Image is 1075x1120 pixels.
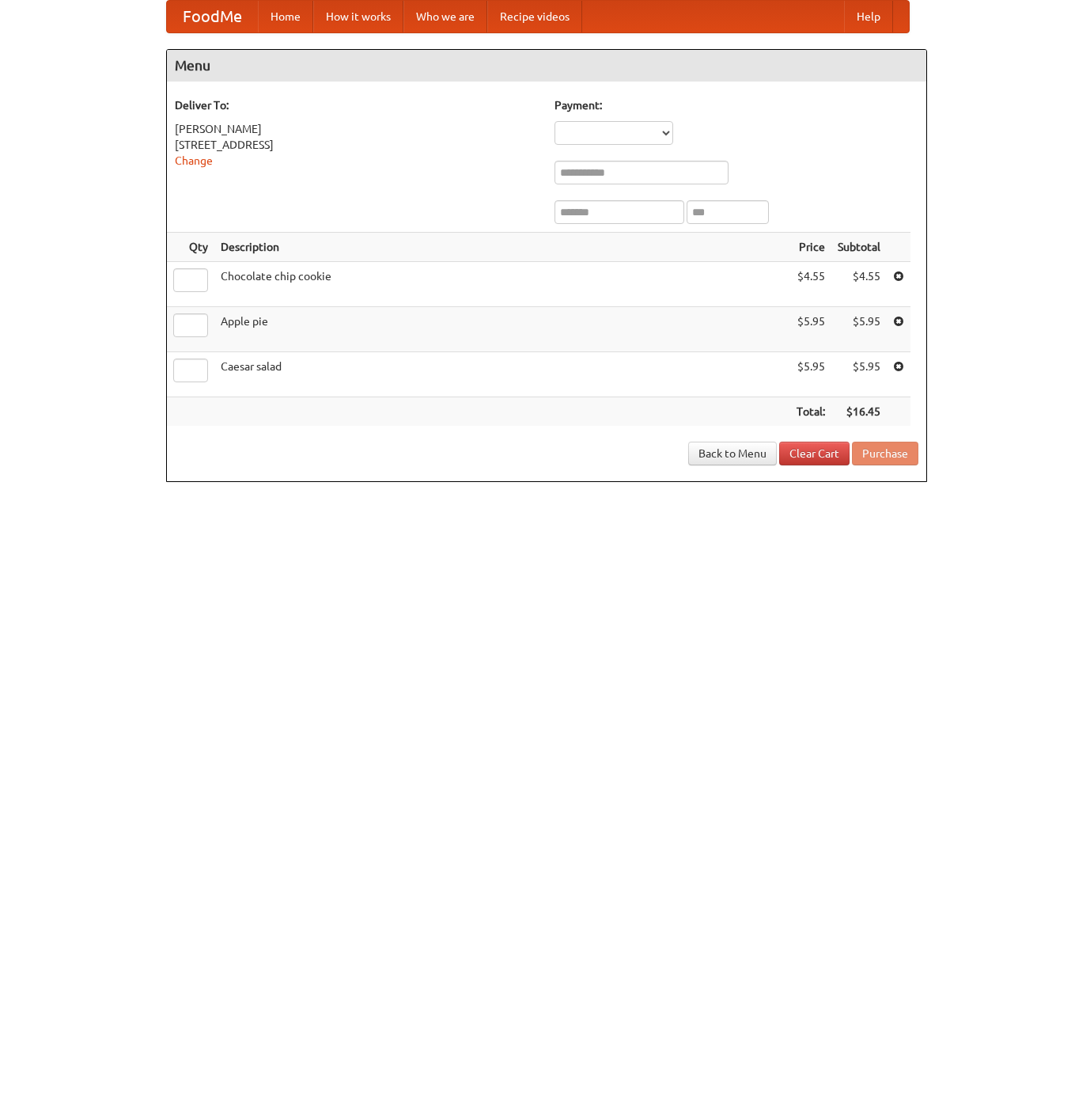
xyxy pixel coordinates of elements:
[852,442,918,465] button: Purchase
[167,233,214,262] th: Qty
[258,1,313,32] a: Home
[831,262,887,307] td: $4.55
[831,307,887,352] td: $5.95
[790,397,831,427] th: Total:
[790,262,831,307] td: $4.55
[214,262,790,307] td: Chocolate chip cookie
[403,1,487,32] a: Who we are
[790,352,831,397] td: $5.95
[175,121,539,137] div: [PERSON_NAME]
[167,1,258,32] a: FoodMe
[214,352,790,397] td: Caesar salad
[779,442,850,465] a: Clear Cart
[214,307,790,352] td: Apple pie
[175,154,213,167] a: Change
[214,233,790,262] th: Description
[790,233,831,262] th: Price
[844,1,893,32] a: Help
[555,97,918,113] h5: Payment:
[167,50,926,82] h4: Menu
[175,97,539,113] h5: Deliver To:
[831,397,887,427] th: $16.45
[175,137,539,153] div: [STREET_ADDRESS]
[790,307,831,352] td: $5.95
[313,1,403,32] a: How it works
[831,352,887,397] td: $5.95
[831,233,887,262] th: Subtotal
[487,1,582,32] a: Recipe videos
[688,442,777,465] a: Back to Menu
